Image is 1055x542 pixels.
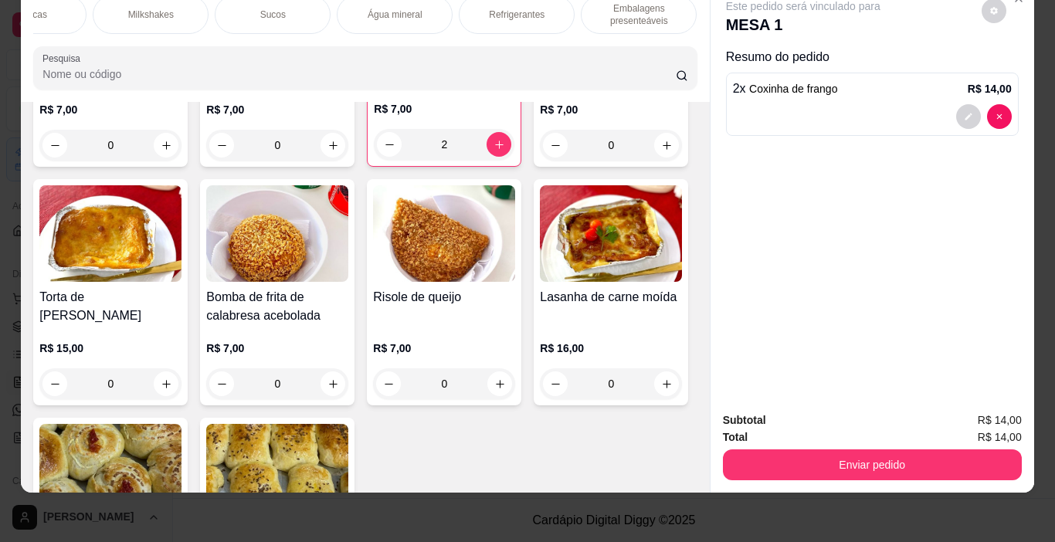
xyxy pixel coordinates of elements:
button: decrease-product-quantity [543,371,568,396]
p: R$ 7,00 [540,102,682,117]
p: R$ 7,00 [206,340,348,356]
p: MESA 1 [726,14,880,36]
img: product-image [540,185,682,282]
p: Resumo do pedido [726,48,1019,66]
label: Pesquisa [42,52,86,65]
p: R$ 14,00 [968,81,1012,97]
button: increase-product-quantity [654,133,679,158]
img: product-image [39,424,181,520]
p: R$ 7,00 [373,340,515,356]
button: decrease-product-quantity [543,133,568,158]
button: increase-product-quantity [321,133,345,158]
button: increase-product-quantity [654,371,679,396]
p: R$ 16,00 [540,340,682,356]
p: Refrigerantes [489,8,544,21]
strong: Total [723,431,748,443]
button: decrease-product-quantity [956,104,981,129]
button: decrease-product-quantity [376,371,401,396]
button: decrease-product-quantity [42,371,67,396]
button: increase-product-quantity [321,371,345,396]
button: increase-product-quantity [487,132,511,157]
img: product-image [206,424,348,520]
p: Milkshakes [128,8,174,21]
button: increase-product-quantity [154,371,178,396]
strong: Subtotal [723,414,766,426]
p: R$ 15,00 [39,340,181,356]
p: Água mineral [368,8,422,21]
h4: Torta de [PERSON_NAME] [39,288,181,325]
p: R$ 7,00 [374,101,514,117]
p: R$ 7,00 [39,102,181,117]
p: 2 x [733,80,838,98]
button: increase-product-quantity [154,133,178,158]
span: Coxinha de frango [749,83,837,95]
button: decrease-product-quantity [209,371,234,396]
h4: Risole de queijo [373,288,515,307]
p: Sucos [260,8,286,21]
h4: Bomba de frita de calabresa acebolada [206,288,348,325]
button: Enviar pedido [723,449,1022,480]
p: Embalagens presenteáveis [594,2,684,27]
button: decrease-product-quantity [42,133,67,158]
h4: Lasanha de carne moída [540,288,682,307]
button: increase-product-quantity [487,371,512,396]
img: product-image [39,185,181,282]
img: product-image [206,185,348,282]
span: R$ 14,00 [978,412,1022,429]
button: decrease-product-quantity [987,104,1012,129]
button: decrease-product-quantity [377,132,402,157]
img: product-image [373,185,515,282]
span: R$ 14,00 [978,429,1022,445]
p: R$ 7,00 [206,102,348,117]
button: decrease-product-quantity [209,133,234,158]
input: Pesquisa [42,66,676,82]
